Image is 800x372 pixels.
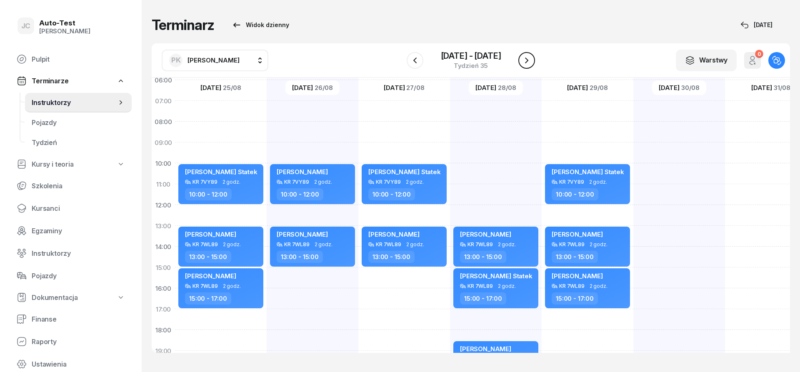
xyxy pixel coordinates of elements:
div: 09:00 [152,132,175,153]
div: 0 [755,50,763,57]
div: 10:00 [152,153,175,174]
span: 2 godz. [590,283,607,289]
span: 30/08 [681,85,700,91]
div: Warstwy [685,55,727,65]
span: [PERSON_NAME] [460,345,511,353]
div: [DATE] [DATE] [441,52,501,60]
div: 15:00 - 17:00 [460,292,506,305]
div: 06:00 [152,70,175,90]
div: 15:00 - 17:00 [185,292,231,305]
span: Terminarze [32,77,68,85]
div: 12:00 [152,195,175,215]
span: Kursanci [32,205,125,212]
span: 2 godz. [406,242,424,247]
span: [PERSON_NAME] [460,230,511,238]
button: Widok dzienny [224,17,297,33]
button: Warstwy [676,50,737,71]
a: Terminarze [10,72,132,90]
span: 2 godz. [589,179,607,185]
div: [DATE] [740,20,772,30]
div: 15:00 - 17:00 [552,292,598,305]
span: 29/08 [590,85,608,91]
span: 2 godz. [498,242,516,247]
a: Pojazdy [10,266,132,286]
span: [PERSON_NAME] [552,272,603,280]
span: [PERSON_NAME] Statek [368,168,441,176]
span: [PERSON_NAME] Statek [460,272,532,280]
div: 11:00 [152,174,175,195]
span: 31/08 [774,85,790,91]
div: 13:00 - 15:00 [277,251,323,263]
a: Dokumentacja [10,288,132,307]
a: Egzaminy [10,221,132,241]
span: [PERSON_NAME] [552,230,603,238]
span: [PERSON_NAME] [368,230,420,238]
span: [PERSON_NAME] [185,272,236,280]
div: 10:00 - 12:00 [185,188,232,200]
a: Finanse [10,309,132,329]
div: 13:00 [152,215,175,236]
div: 13:00 - 15:00 [368,251,415,263]
span: [PERSON_NAME] [185,230,236,238]
div: 19:00 [152,340,175,361]
div: 10:00 - 12:00 [552,188,598,200]
div: KR 7VY89 [192,179,217,185]
div: KR 7WL89 [467,242,493,247]
span: Pulpit [32,55,125,63]
span: Ustawienia [32,360,125,368]
span: [PERSON_NAME] [187,56,240,64]
div: 13:00 - 15:00 [185,251,231,263]
a: Pulpit [10,49,132,69]
div: KR 7WL89 [559,242,585,247]
div: Widok dzienny [232,20,289,30]
div: KR 7WL89 [376,242,401,247]
div: 15:00 [152,257,175,278]
div: 18:00 [152,320,175,340]
a: Instruktorzy [25,92,132,112]
span: Finanse [32,315,125,323]
span: 2 godz. [222,179,240,185]
a: Kursanci [10,198,132,218]
span: Instruktorzy [32,99,117,107]
div: KR 7VY89 [559,179,584,185]
span: Kursy i teoria [32,160,74,168]
span: 2 godz. [315,242,332,247]
button: PK[PERSON_NAME] [162,50,268,71]
span: [DATE] [200,85,221,91]
span: [DATE] [751,85,772,91]
span: Szkolenia [32,182,125,190]
span: [PERSON_NAME] [277,168,328,176]
span: 28/08 [498,85,516,91]
span: PK [171,57,181,64]
a: Szkolenia [10,176,132,196]
div: 10:00 - 12:00 [277,188,323,200]
span: [PERSON_NAME] [277,230,328,238]
div: KR 7WL89 [192,283,218,289]
button: [DATE] [733,17,780,33]
div: 16:00 [152,278,175,299]
div: KR 7WL89 [559,283,585,289]
span: 25/08 [223,85,241,91]
div: 13:00 - 15:00 [460,251,506,263]
span: Raporty [32,338,125,346]
span: [DATE] [292,85,313,91]
span: Pojazdy [32,119,125,127]
span: 2 godz. [314,179,332,185]
span: 2 godz. [223,283,241,289]
div: 14:00 [152,236,175,257]
span: Instruktorzy [32,250,125,257]
span: 27/08 [406,85,424,91]
span: 2 godz. [590,242,607,247]
div: 07:00 [152,90,175,111]
a: Pojazdy [25,112,132,132]
span: Pojazdy [32,272,125,280]
span: 2 godz. [498,283,516,289]
span: Dokumentacja [32,294,78,302]
a: Tydzień [25,132,132,152]
a: Raporty [10,332,132,352]
span: 2 godz. [406,179,424,185]
span: [PERSON_NAME] Statek [552,168,624,176]
h1: Terminarz [152,17,214,32]
span: JC [21,22,31,30]
div: KR 7WL89 [284,242,310,247]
